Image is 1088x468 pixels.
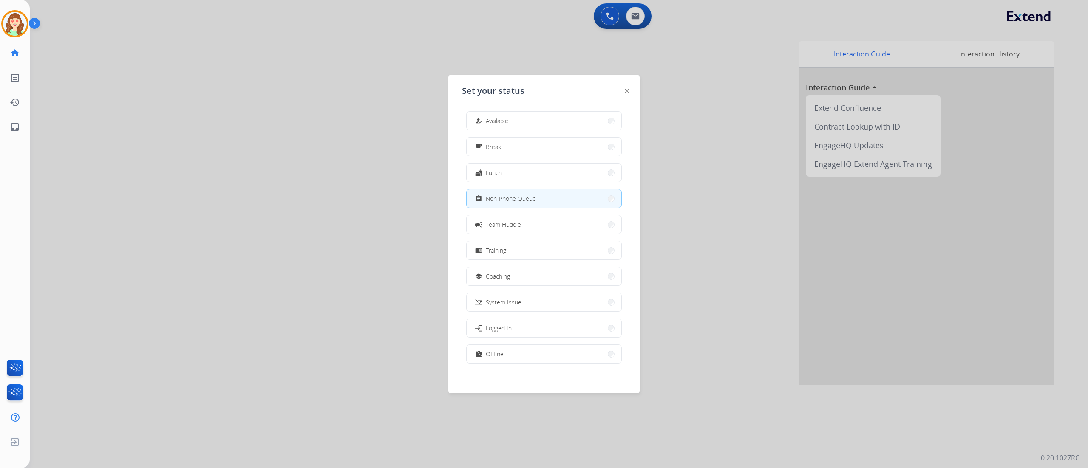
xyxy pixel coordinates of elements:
span: Offline [486,350,504,358]
button: Coaching [467,267,621,285]
mat-icon: school [475,273,482,280]
button: Team Huddle [467,215,621,234]
mat-icon: menu_book [475,247,482,254]
mat-icon: campaign [474,220,483,228]
mat-icon: home [10,48,20,58]
p: 0.20.1027RC [1041,453,1079,463]
span: Available [486,116,508,125]
span: Set your status [462,85,524,97]
button: Training [467,241,621,259]
mat-icon: login [474,324,483,332]
mat-icon: fastfood [475,169,482,176]
mat-icon: assignment [475,195,482,202]
mat-icon: how_to_reg [475,117,482,124]
mat-icon: inbox [10,122,20,132]
span: Coaching [486,272,510,281]
span: System Issue [486,298,521,307]
img: close-button [625,89,629,93]
span: Training [486,246,506,255]
button: System Issue [467,293,621,311]
button: Available [467,112,621,130]
button: Lunch [467,164,621,182]
button: Logged In [467,319,621,337]
span: Break [486,142,501,151]
mat-icon: history [10,97,20,107]
mat-icon: phonelink_off [475,299,482,306]
mat-icon: free_breakfast [475,143,482,150]
button: Break [467,138,621,156]
span: Lunch [486,168,502,177]
img: avatar [3,12,27,36]
span: Logged In [486,324,512,333]
button: Non-Phone Queue [467,189,621,208]
mat-icon: work_off [475,350,482,358]
span: Non-Phone Queue [486,194,536,203]
button: Offline [467,345,621,363]
mat-icon: list_alt [10,73,20,83]
span: Team Huddle [486,220,521,229]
